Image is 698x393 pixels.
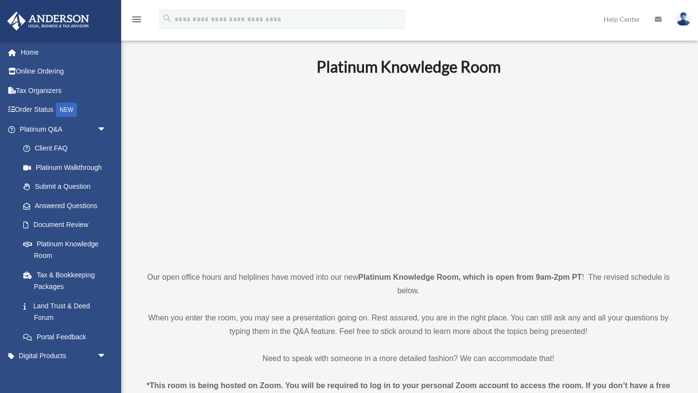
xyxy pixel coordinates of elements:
a: Portal Feedback [14,327,121,347]
a: Tax & Bookkeeping Packages [14,265,121,296]
p: When you enter the room, you may see a presentation going on. Rest assured, you are in the right ... [138,311,679,338]
a: Land Trust & Deed Forum [14,296,121,327]
a: Platinum Knowledge Room [14,234,116,265]
a: Answered Questions [14,196,121,215]
b: Platinum Knowledge Room [317,57,501,76]
a: Order StatusNEW [7,100,121,120]
a: Submit a Question [14,177,121,196]
p: Need to speak with someone in a more detailed fashion? We can accommodate that! [138,352,679,365]
span: arrow_drop_down [97,120,116,139]
a: Platinum Q&Aarrow_drop_down [7,120,121,139]
a: Online Ordering [7,62,121,81]
img: Anderson Advisors Platinum Portal [4,12,92,30]
a: menu [131,17,143,25]
iframe: 231110_Toby_KnowledgeRoom [263,89,554,253]
a: Client FAQ [14,139,121,158]
a: Platinum Walkthrough [14,158,121,177]
p: Our open office hours and helplines have moved into our new ! The revised schedule is below. [138,271,679,298]
span: arrow_drop_down [97,347,116,366]
a: Tax Organizers [7,81,121,100]
a: Document Review [14,215,121,235]
i: menu [131,14,143,25]
strong: Platinum Knowledge Room, which is open from 9am-2pm PT [358,273,582,281]
i: search [162,13,173,24]
a: Home [7,43,121,62]
img: User Pic [676,12,691,26]
a: Digital Productsarrow_drop_down [7,347,121,366]
div: NEW [56,103,77,117]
